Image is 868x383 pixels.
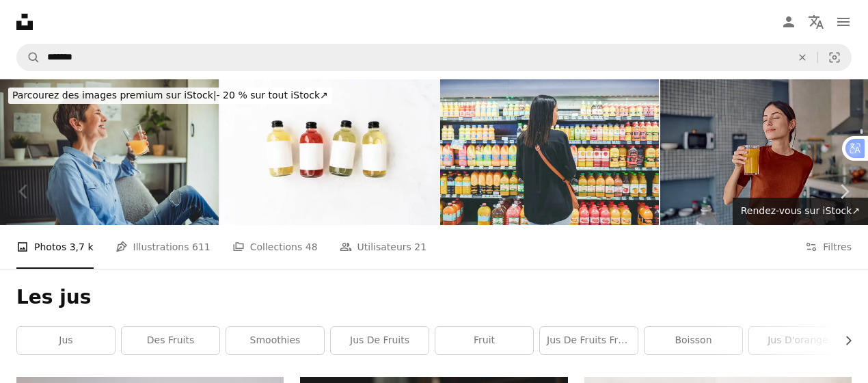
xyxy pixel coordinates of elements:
a: Collections 48 [232,225,318,269]
a: jus [17,327,115,354]
span: Parcourez des images premium sur iStock | [12,90,217,101]
a: Utilisateurs 21 [340,225,427,269]
button: Langue [802,8,830,36]
div: - 20 % sur tout iStock ↗ [8,88,332,104]
img: Four small transparent glass bottles with black caps, filled with colorful kombucha of yellow, re... [220,79,439,225]
button: faire défiler la liste vers la droite [836,327,852,354]
button: Recherche de visuels [818,44,851,70]
a: Accueil — Unsplash [16,14,33,30]
span: 48 [306,239,318,254]
button: Rechercher sur Unsplash [17,44,40,70]
button: Filtres [805,225,852,269]
a: jus d'orange [749,327,847,354]
a: boisson [645,327,742,354]
a: des fruits [122,327,219,354]
span: 611 [192,239,211,254]
a: Connexion / S’inscrire [775,8,802,36]
img: Jus dans toutes les couleurs de l’arc-en-ciel [440,79,659,225]
a: fruit [435,327,533,354]
a: jus de fruits [331,327,429,354]
h1: Les jus [16,285,852,310]
form: Rechercher des visuels sur tout le site [16,44,852,71]
span: Rendez-vous sur iStock ↗ [741,205,860,216]
a: Smoothies [226,327,324,354]
span: 21 [414,239,426,254]
button: Menu [830,8,857,36]
a: Illustrations 611 [116,225,211,269]
button: Effacer [787,44,817,70]
a: jus de fruits frais [540,327,638,354]
a: Suivant [820,126,868,257]
a: Rendez-vous sur iStock↗ [733,198,868,225]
